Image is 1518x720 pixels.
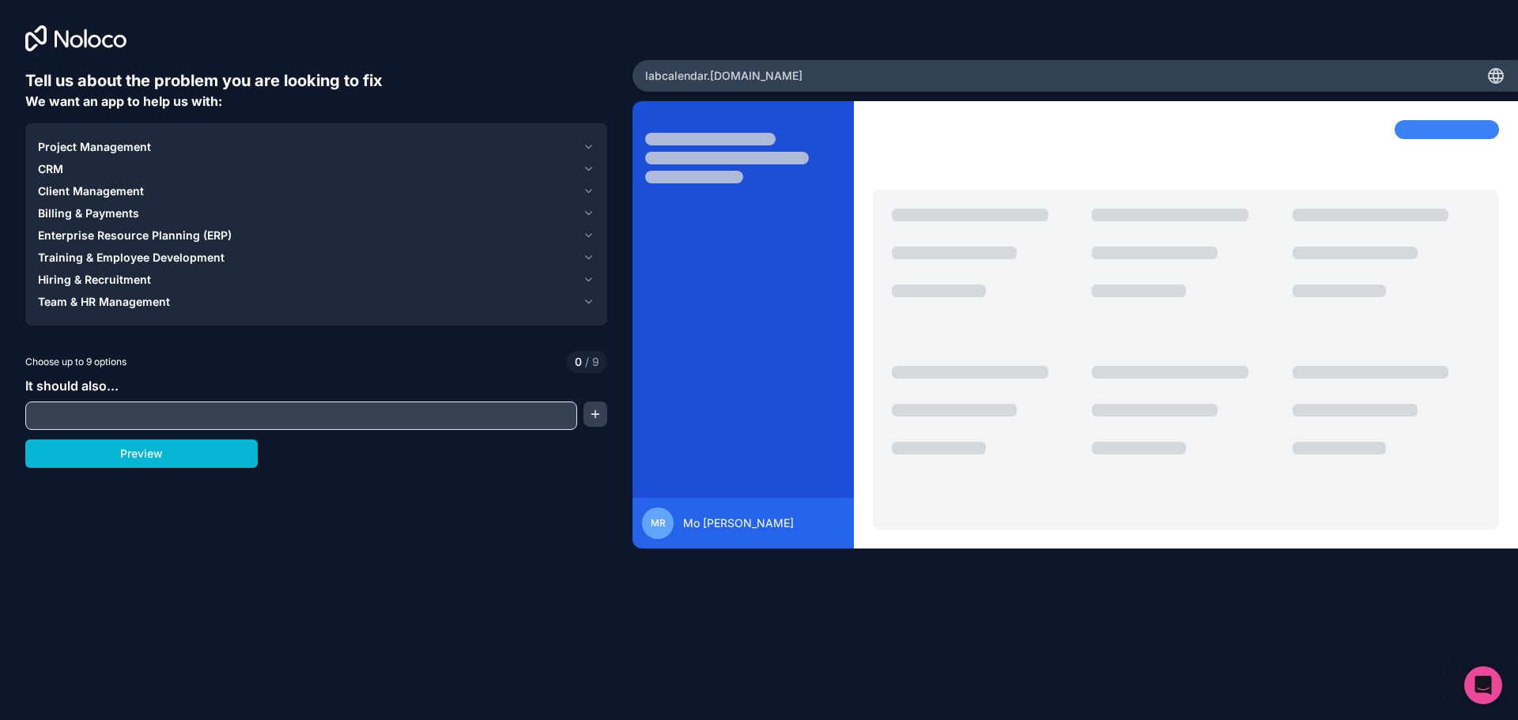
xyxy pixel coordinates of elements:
button: Team & HR Management [38,291,595,313]
h6: Tell us about the problem you are looking to fix [25,70,607,92]
span: It should also... [25,378,119,394]
button: Hiring & Recruitment [38,269,595,291]
button: CRM [38,158,595,180]
span: Project Management [38,139,151,155]
button: Project Management [38,136,595,158]
button: Preview [25,439,258,468]
span: / [585,355,589,368]
span: 0 [575,354,582,370]
span: Billing & Payments [38,205,139,221]
span: Training & Employee Development [38,250,225,266]
span: MR [651,517,666,530]
span: Client Management [38,183,144,199]
button: Enterprise Resource Planning (ERP) [38,224,595,247]
span: We want an app to help us with: [25,93,222,109]
span: Mo [PERSON_NAME] [683,515,794,531]
button: Client Management [38,180,595,202]
span: labcalendar .[DOMAIN_NAME] [645,68,802,84]
span: Hiring & Recruitment [38,272,151,288]
span: Choose up to 9 options [25,355,126,369]
span: Team & HR Management [38,294,170,310]
span: 9 [582,354,599,370]
span: CRM [38,161,63,177]
button: Billing & Payments [38,202,595,224]
span: Enterprise Resource Planning (ERP) [38,228,232,243]
div: Open Intercom Messenger [1464,666,1502,704]
button: Training & Employee Development [38,247,595,269]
